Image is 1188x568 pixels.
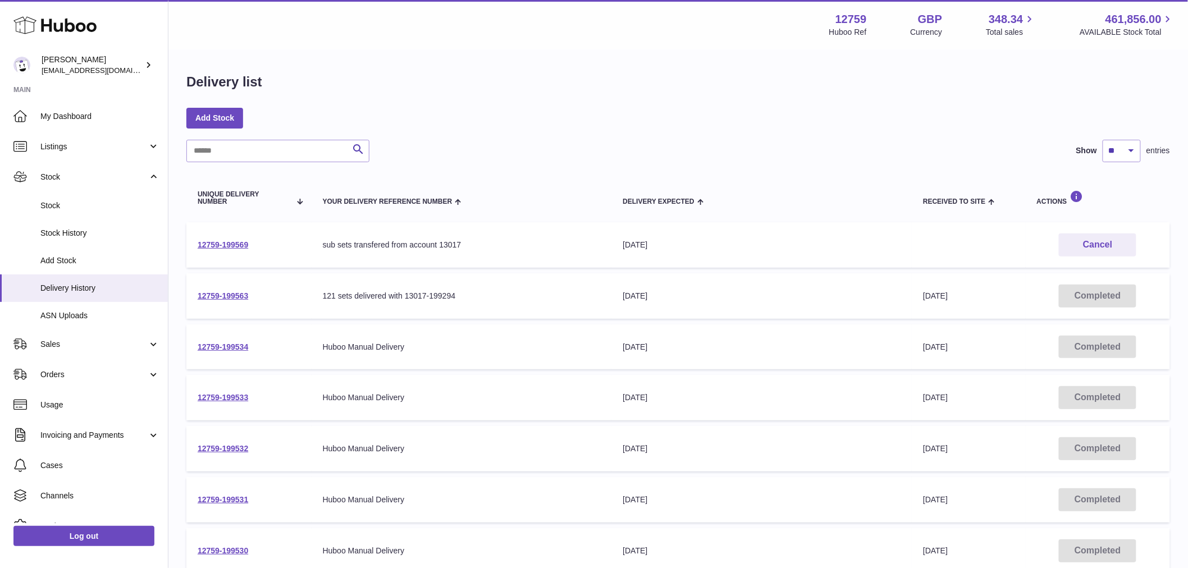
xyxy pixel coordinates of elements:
span: Received to Site [923,198,985,205]
span: [DATE] [923,495,948,504]
span: [EMAIL_ADDRESS][DOMAIN_NAME] [42,66,165,75]
a: 12759-199569 [198,240,248,249]
div: sub sets transfered from account 13017 [323,240,601,250]
img: internalAdmin-12759@internal.huboo.com [13,57,30,74]
a: 12759-199533 [198,393,248,402]
span: 461,856.00 [1105,12,1162,27]
span: Channels [40,491,159,501]
span: Stock History [40,228,159,239]
span: Total sales [986,27,1036,38]
span: entries [1146,145,1170,156]
div: Actions [1037,190,1159,205]
span: Stock [40,200,159,211]
div: [DATE] [623,240,901,250]
span: Usage [40,400,159,410]
span: [DATE] [923,342,948,351]
div: Huboo Manual Delivery [323,342,601,352]
button: Cancel [1059,233,1136,256]
span: [DATE] [923,291,948,300]
h1: Delivery list [186,73,262,91]
a: Add Stock [186,108,243,128]
span: [DATE] [923,546,948,555]
span: Invoicing and Payments [40,430,148,441]
span: Sales [40,339,148,350]
div: 121 sets delivered with 13017-199294 [323,291,601,301]
a: 348.34 Total sales [986,12,1036,38]
span: 348.34 [989,12,1023,27]
strong: 12759 [835,12,867,27]
div: [DATE] [623,443,901,454]
a: 12759-199534 [198,342,248,351]
div: [DATE] [623,392,901,403]
span: ASN Uploads [40,310,159,321]
div: Huboo Manual Delivery [323,494,601,505]
span: Settings [40,521,159,532]
span: Delivery Expected [623,198,694,205]
a: 12759-199530 [198,546,248,555]
a: Log out [13,526,154,546]
a: 12759-199563 [198,291,248,300]
span: Delivery History [40,283,159,294]
div: [DATE] [623,546,901,556]
div: Currency [911,27,943,38]
span: Your Delivery Reference Number [323,198,453,205]
span: Add Stock [40,255,159,266]
span: Unique Delivery Number [198,191,290,205]
div: [DATE] [623,291,901,301]
div: [DATE] [623,494,901,505]
div: [PERSON_NAME] [42,54,143,76]
span: Orders [40,369,148,380]
a: 461,856.00 AVAILABLE Stock Total [1080,12,1175,38]
div: Huboo Manual Delivery [323,546,601,556]
strong: GBP [918,12,942,27]
span: Cases [40,460,159,471]
div: Huboo Manual Delivery [323,443,601,454]
a: 12759-199532 [198,444,248,453]
span: Stock [40,172,148,182]
span: [DATE] [923,393,948,402]
a: 12759-199531 [198,495,248,504]
label: Show [1076,145,1097,156]
span: Listings [40,141,148,152]
span: [DATE] [923,444,948,453]
span: AVAILABLE Stock Total [1080,27,1175,38]
div: [DATE] [623,342,901,352]
div: Huboo Manual Delivery [323,392,601,403]
div: Huboo Ref [829,27,867,38]
span: My Dashboard [40,111,159,122]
